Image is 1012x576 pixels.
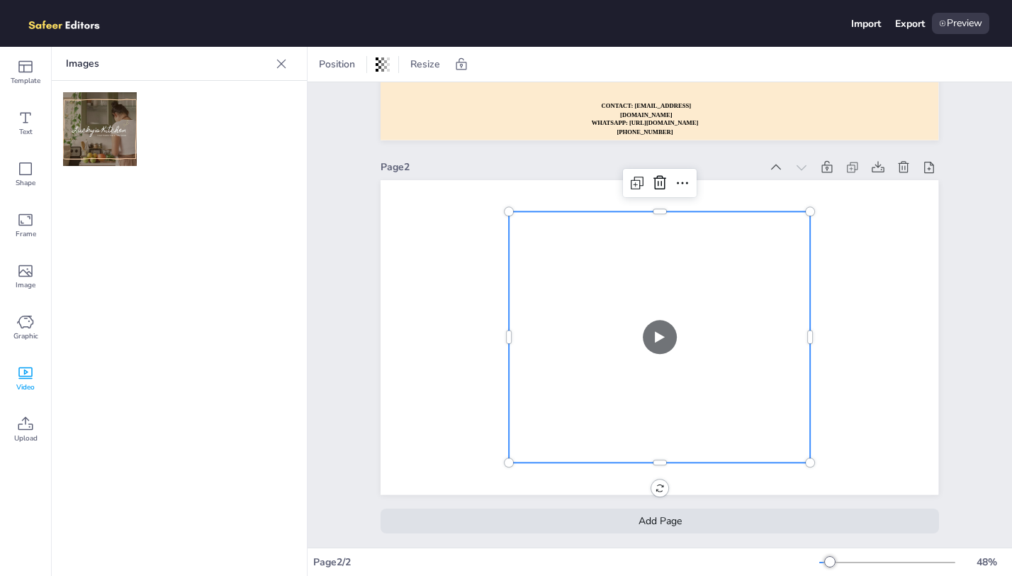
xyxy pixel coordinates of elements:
div: Add Page [381,509,938,533]
img: 400w-IVVQCZOr1K4.jpg [63,92,137,166]
span: Video [16,382,35,393]
img: logo.png [23,13,120,34]
div: Import [851,17,881,31]
span: Frame [16,228,36,240]
strong: WHATSAPP: [URL][DOMAIN_NAME][PHONE_NUMBER] [592,119,699,135]
div: Export [895,17,925,31]
strong: CONTACT: [EMAIL_ADDRESS][DOMAIN_NAME] [602,102,692,118]
div: 48 % [969,555,1003,569]
span: Position [316,57,358,71]
span: Upload [14,433,38,444]
div: Page 2 [381,160,760,174]
div: Page 2 / 2 [313,555,819,569]
span: Shape [16,177,35,189]
span: Graphic [13,331,38,342]
p: Images [66,47,270,81]
span: Resize [407,57,443,71]
span: Image [16,279,35,291]
span: Template [11,75,40,87]
span: Text [19,126,33,138]
div: Preview [932,13,989,34]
